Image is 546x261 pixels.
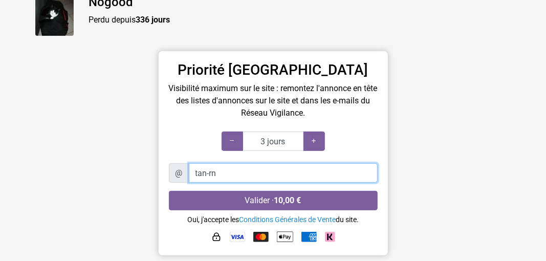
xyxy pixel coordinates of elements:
[301,232,317,242] img: American Express
[230,232,245,242] img: Visa
[169,82,378,119] p: Visibilité maximum sur le site : remontez l'annonce en tête des listes d'annonces sur le site et ...
[253,232,269,242] img: Mastercard
[189,163,378,183] input: Adresse e-mail
[169,191,378,210] button: Valider ·10,00 €
[169,61,378,79] h3: Priorité [GEOGRAPHIC_DATA]
[239,215,336,224] a: Conditions Générales de Vente
[89,14,511,26] p: Perdu depuis
[325,232,335,242] img: Klarna
[274,195,301,205] strong: 10,00 €
[277,229,293,245] img: Apple Pay
[169,163,189,183] span: @
[136,15,170,25] strong: 336 jours
[211,232,222,242] img: HTTPS : paiement sécurisé
[187,215,359,224] small: Oui, j'accepte les du site.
